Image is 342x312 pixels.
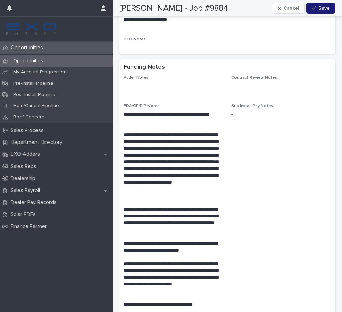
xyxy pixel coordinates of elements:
span: FDA/CP/PIP Notes [124,104,160,108]
h2: Funding Notes [124,64,165,71]
p: Department Directory [8,139,68,146]
p: Sales Payroll [8,187,45,194]
p: Hold/Cancel Pipeline [8,103,65,109]
p: Post-Install Pipeline [8,92,61,98]
p: Dealer Pay Records [8,199,62,206]
p: Solar PDFs [8,211,41,218]
p: Opportunities [8,58,48,64]
p: Roof Concern [8,114,50,120]
span: Save [318,6,330,11]
p: My Account Progression [8,69,72,75]
p: Opportunities [8,44,48,51]
p: Finance Partner [8,223,52,230]
p: Pre-Install Pipeline [8,81,59,86]
button: Save [306,3,335,14]
p: Sales Reps [8,163,42,170]
span: Cancel [284,6,299,11]
span: Adder Notes [124,76,148,80]
p: - [231,111,331,118]
img: FKS5r6ZBThi8E5hshIGi [5,22,57,36]
span: Contract Review Notes [231,76,277,80]
h2: [PERSON_NAME] - Job #9884 [119,3,228,13]
span: Sub Install Pay Notes [231,104,273,108]
button: Cancel [272,3,305,14]
p: EXO Adders [8,151,45,158]
p: Sales Process [8,127,49,134]
p: Dealership [8,175,41,182]
span: PTO Notes [124,37,146,41]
